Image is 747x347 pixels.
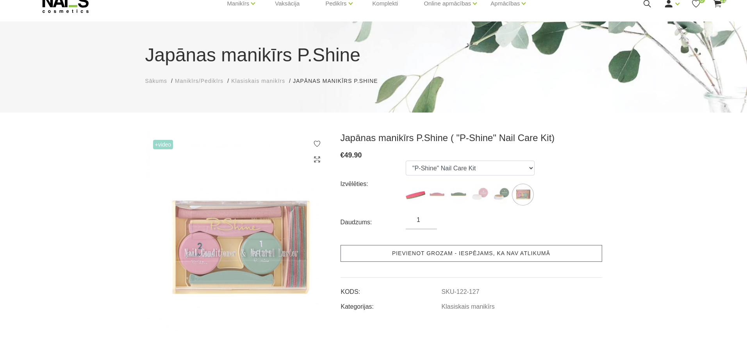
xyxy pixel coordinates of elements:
span: Manikīrs/Pedikīrs [175,78,223,84]
img: ... [406,185,425,204]
h3: Japānas manikīrs P.Shine ( "P-Shine" Nail Care Kit) [341,132,602,144]
img: ... [427,185,447,204]
span: € [341,151,344,159]
img: ... [492,185,511,204]
td: Kategorijas: [341,297,441,311]
a: SKU-122-127 [442,288,480,295]
label: Nav atlikumā [513,185,533,204]
img: ... [449,185,468,204]
img: ... [470,185,490,204]
div: Izvēlēties: [341,178,406,190]
h1: Japānas manikīrs P.Shine [145,41,602,69]
span: 49.90 [344,151,362,159]
img: ... [513,185,533,204]
span: Klasiskais manikīrs [231,78,285,84]
a: Manikīrs/Pedikīrs [175,77,223,85]
span: +Video [153,140,173,149]
a: Klasiskais manikīrs [231,77,285,85]
a: Sākums [145,77,168,85]
td: KODS: [341,282,441,297]
div: Daudzums: [341,216,406,229]
li: Japānas manikīrs P.Shine [293,77,385,85]
span: Sākums [145,78,168,84]
a: Pievienot grozam [341,245,602,262]
a: Klasiskais manikīrs [442,303,495,310]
